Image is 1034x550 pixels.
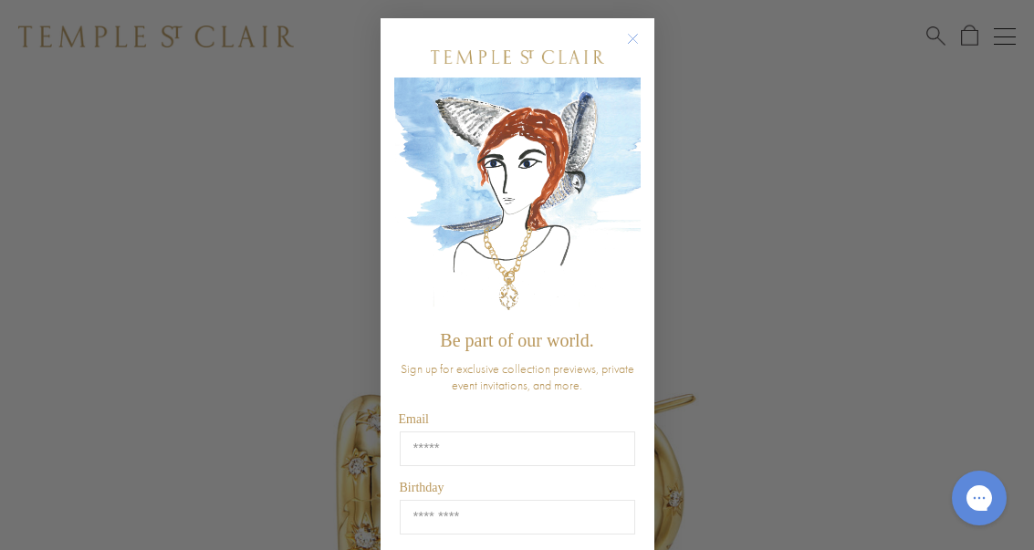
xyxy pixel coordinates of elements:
[399,412,429,426] span: Email
[400,481,444,494] span: Birthday
[631,36,653,59] button: Close dialog
[440,330,593,350] span: Be part of our world.
[400,431,635,466] input: Email
[394,78,641,321] img: c4a9eb12-d91a-4d4a-8ee0-386386f4f338.jpeg
[401,360,634,393] span: Sign up for exclusive collection previews, private event invitations, and more.
[431,50,604,64] img: Temple St. Clair
[943,464,1016,532] iframe: Gorgias live chat messenger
